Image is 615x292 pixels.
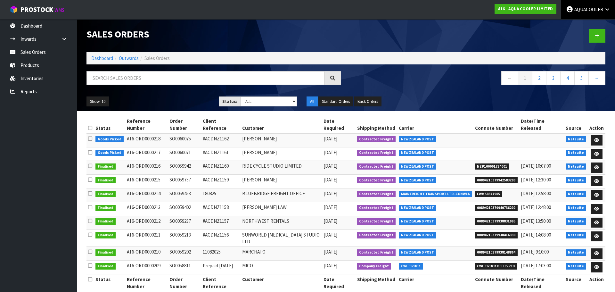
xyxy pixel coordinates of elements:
td: SO0059202 [168,247,201,261]
td: SO0060071 [168,147,201,161]
th: Date/Time Released [519,274,564,291]
th: Reference Number [125,116,168,133]
th: Connote Number [473,116,520,133]
th: Shipping Method [356,116,398,133]
a: ← [501,71,518,85]
span: [DATE] 14:08:00 [521,232,551,238]
th: Date/Time Released [519,116,564,133]
span: [DATE] [324,263,337,269]
span: Contracted Freight [357,150,396,156]
span: Netsuite [566,177,586,184]
span: Contracted Freight [357,232,396,238]
td: #ACDNZ1159 [201,174,241,188]
td: A16-ORD0000217 [125,147,168,161]
td: RIDE CYCLE STUDIO LIMITED [241,161,322,175]
input: Search sales orders [86,71,324,85]
th: Status [94,116,125,133]
span: [DATE] [324,177,337,183]
td: SO0059757 [168,174,201,188]
td: A16-ORD0000214 [125,188,168,202]
strong: Status: [222,99,237,104]
span: [DATE] [324,249,337,255]
td: #ACDNZ1157 [201,216,241,229]
span: Netsuite [566,163,586,170]
td: #ACDNZ1161 [201,147,241,161]
span: Finalised [95,249,116,256]
span: Netsuite [566,191,586,197]
span: NEW ZEALAND POST [399,232,436,238]
button: Show: 10 [86,96,109,107]
a: 4 [560,71,575,85]
td: BLUEBRIDGE FREIGHT OFFICE [241,188,322,202]
span: [DATE] [324,218,337,224]
span: NEW ZEALAND POST [399,205,436,211]
button: Standard Orders [318,96,353,107]
span: [DATE] 12:30:00 [521,177,551,183]
td: A16-ORD0000211 [125,229,168,247]
td: [PERSON_NAME] LAW [241,202,322,216]
th: Customer [241,116,322,133]
span: [DATE] [324,232,337,238]
span: [DATE] 9:10:00 [521,249,549,255]
span: [DATE] [324,204,337,210]
td: A16-ORD0000213 [125,202,168,216]
td: #ACDNZ1158 [201,202,241,216]
span: NEW ZEALAND POST [399,150,436,156]
span: Netsuite [566,249,586,256]
span: NEW ZEALAND POST [399,177,436,184]
span: NEW ZEALAND POST [399,163,436,170]
th: Carrier [397,116,473,133]
a: → [588,71,605,85]
img: cube-alt.png [10,5,18,13]
span: Netsuite [566,263,586,270]
span: Finalised [95,232,116,238]
a: 3 [546,71,561,85]
th: Order Number [168,274,201,291]
th: Status [94,274,125,291]
nav: Page navigation [351,71,605,87]
td: 11082025 [201,247,241,261]
span: [DATE] 12:58:00 [521,190,551,196]
h1: Sales Orders [86,29,341,39]
span: [DATE] 10:07:00 [521,163,551,169]
span: 00894210379938416338 [475,232,518,238]
td: A16-ORD0000212 [125,216,168,229]
td: A16-ORD0000216 [125,161,168,175]
td: #ACDNZ1162 [201,133,241,147]
span: Netsuite [566,232,586,238]
a: 1 [518,71,532,85]
span: ProStock [20,5,53,14]
td: A16-ORD0000215 [125,174,168,188]
td: SO0059402 [168,202,201,216]
span: [DATE] 17:03:00 [521,263,551,269]
td: A16-ORD0000209 [125,261,168,274]
td: SO0059213 [168,229,201,247]
th: Action [588,116,605,133]
td: MARCHATO [241,247,322,261]
span: [DATE] [324,190,337,196]
span: Contracted Freight [357,191,396,197]
td: A16-ORD0000210 [125,247,168,261]
span: NZP100001734001 [475,163,510,170]
th: Date Required [322,274,356,291]
span: Finalised [95,205,116,211]
span: [DATE] [324,149,337,155]
td: 180825 [201,188,241,202]
span: Netsuite [566,136,586,143]
a: Dashboard [91,55,113,61]
th: Source [564,274,588,291]
th: Source [564,116,588,133]
td: #ACDNZ1156 [201,229,241,247]
span: CWL TRUCK [399,263,423,270]
td: [PERSON_NAME] [241,174,322,188]
th: Client Reference [201,274,241,291]
span: Finalised [95,263,116,270]
th: Order Number [168,116,201,133]
a: 2 [532,71,546,85]
strong: A16 - AQUA COOLER LIMITED [498,6,553,12]
span: Finalised [95,218,116,225]
th: Action [588,274,605,291]
span: 00894210379938148864 [475,249,518,256]
td: SUNWORLD [MEDICAL_DATA] STUDIO LTD [241,229,322,247]
span: Goods Picked [95,150,124,156]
